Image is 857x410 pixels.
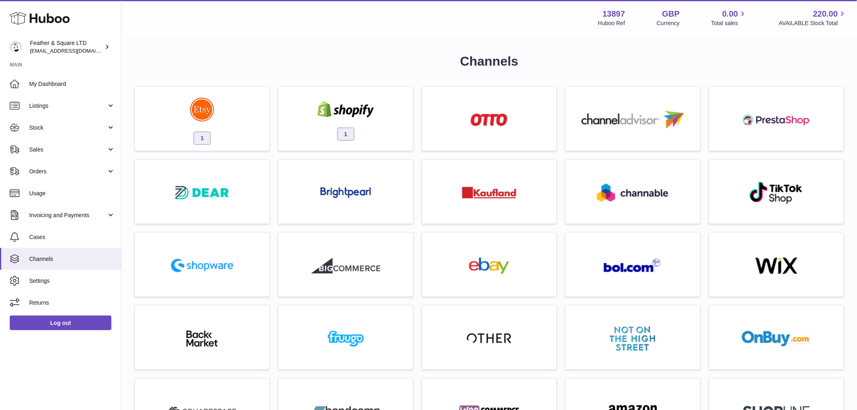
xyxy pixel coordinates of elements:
img: roseta-dear [173,184,231,202]
img: roseta-bol [604,258,661,273]
a: roseta-channel-advisor [569,91,696,147]
a: shopify 1 [282,91,409,147]
span: Usage [29,190,115,197]
a: 220.00 AVAILABLE Stock Total [779,9,847,27]
a: backmarket [139,310,265,365]
span: Invoicing and Payments [29,211,107,219]
img: fruugo [311,331,380,347]
a: roseta-channable [569,164,696,220]
img: roseta-channel-advisor [582,111,684,128]
img: roseta-tiktokshop [749,181,804,205]
h1: Channels [134,53,844,70]
span: 0.00 [723,9,738,19]
a: roseta-bol [569,237,696,293]
strong: GBP [662,9,680,19]
span: Sales [29,146,107,154]
img: notonthehighstreet [610,327,655,351]
span: Total sales [711,19,747,27]
a: roseta-kaufland [426,164,552,220]
a: roseta-dear [139,164,265,220]
span: Channels [29,255,115,263]
img: roseta-prestashop [742,112,811,128]
span: 1 [337,128,354,141]
a: 0.00 Total sales [711,9,747,27]
span: Stock [29,124,107,132]
a: roseta-prestashop [713,91,840,147]
span: Settings [29,277,115,285]
img: shopify [311,101,380,117]
img: roseta-bigcommerce [311,258,380,274]
img: backmarket [168,331,237,347]
div: Huboo Ref [598,19,625,27]
img: other [467,333,512,345]
div: Currency [657,19,680,27]
span: Cases [29,233,115,241]
a: ebay [426,237,552,293]
a: other [426,310,552,365]
img: roseta-channable [597,184,668,202]
img: internalAdmin-13897@internal.huboo.com [10,41,22,53]
a: roseta-shopware [139,237,265,293]
img: roseta-otto [471,113,507,126]
span: [EMAIL_ADDRESS][DOMAIN_NAME] [30,47,119,54]
a: roseta-etsy 1 [139,91,265,147]
a: roseta-tiktokshop [713,164,840,220]
a: Log out [10,316,111,330]
span: Orders [29,168,107,175]
img: roseta-shopware [168,256,237,275]
span: 1 [194,132,211,145]
a: roseta-bigcommerce [282,237,409,293]
a: fruugo [282,310,409,365]
a: roseta-brightpearl [282,164,409,220]
span: Listings [29,102,107,110]
img: wix [742,258,811,274]
img: roseta-kaufland [462,187,516,199]
strong: 13897 [603,9,625,19]
div: Feather & Square LTD [30,39,103,55]
span: My Dashboard [29,80,115,88]
a: wix [713,237,840,293]
img: roseta-etsy [190,97,214,122]
span: Returns [29,299,115,307]
span: 220.00 [813,9,838,19]
a: roseta-otto [426,91,552,147]
a: onbuy [713,310,840,365]
a: notonthehighstreet [569,310,696,365]
img: onbuy [742,331,811,347]
img: ebay [455,258,524,274]
img: roseta-brightpearl [320,187,371,199]
span: AVAILABLE Stock Total [779,19,847,27]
